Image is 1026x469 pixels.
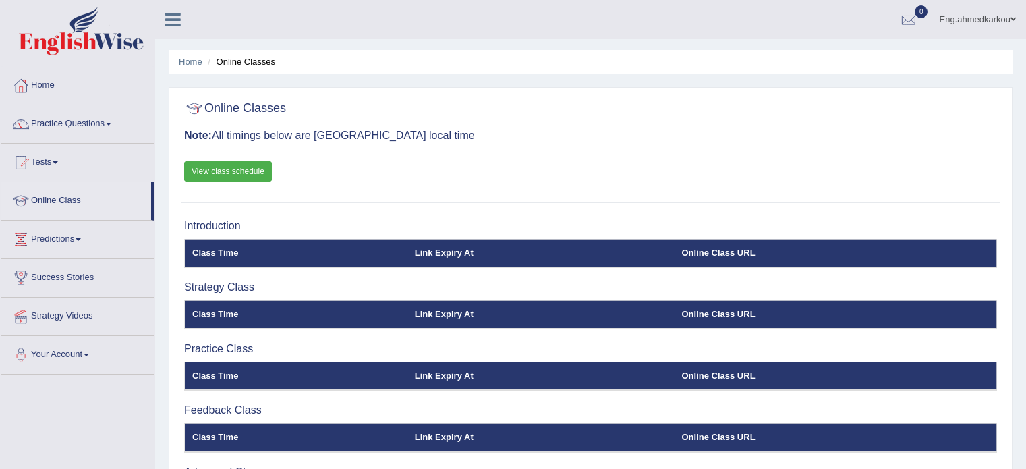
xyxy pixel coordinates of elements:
th: Link Expiry At [407,423,675,451]
th: Link Expiry At [407,300,675,329]
a: Home [179,57,202,67]
span: 0 [915,5,928,18]
a: Tests [1,144,154,177]
a: Online Class [1,182,151,216]
a: Success Stories [1,259,154,293]
th: Link Expiry At [407,362,675,390]
a: Your Account [1,336,154,370]
h3: Feedback Class [184,404,997,416]
li: Online Classes [204,55,275,68]
th: Online Class URL [675,423,997,451]
h3: Practice Class [184,343,997,355]
a: Home [1,67,154,101]
a: Practice Questions [1,105,154,139]
a: Predictions [1,221,154,254]
th: Class Time [185,239,407,267]
th: Class Time [185,300,407,329]
h3: Introduction [184,220,997,232]
th: Link Expiry At [407,239,675,267]
a: Strategy Videos [1,298,154,331]
h2: Online Classes [184,99,286,119]
th: Online Class URL [675,362,997,390]
th: Class Time [185,362,407,390]
th: Class Time [185,423,407,451]
h3: Strategy Class [184,281,997,294]
th: Online Class URL [675,239,997,267]
b: Note: [184,130,212,141]
th: Online Class URL [675,300,997,329]
a: View class schedule [184,161,272,182]
h3: All timings below are [GEOGRAPHIC_DATA] local time [184,130,997,142]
